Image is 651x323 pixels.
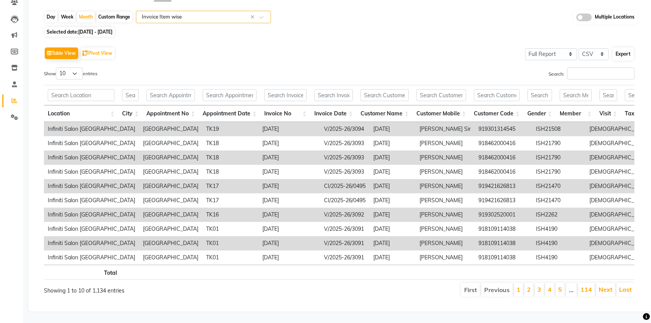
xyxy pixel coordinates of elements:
td: ISH21790 [532,151,586,165]
td: ISH4190 [532,236,586,250]
td: TK01 [202,236,258,250]
td: 919421626813 [475,179,532,193]
td: [DATE] [369,236,416,250]
td: [PERSON_NAME] [416,236,475,250]
td: [DATE] [258,122,320,136]
span: [DATE] - [DATE] [78,29,112,35]
td: TK18 [202,136,258,151]
td: Infiniti Salon [GEOGRAPHIC_DATA] [44,136,139,151]
div: Day [45,12,57,22]
td: 919302520001 [475,208,532,222]
td: [GEOGRAPHIC_DATA] [139,250,202,265]
td: [DATE] [369,222,416,236]
td: 918462000416 [475,165,532,179]
td: TK17 [202,179,258,193]
td: ISH21508 [532,122,586,136]
td: [GEOGRAPHIC_DATA] [139,151,202,165]
td: V/2025-26/3092 [320,208,369,222]
input: Search Location [48,89,114,101]
td: Infiniti Salon [GEOGRAPHIC_DATA] [44,151,139,165]
td: 919301314545 [475,122,532,136]
td: 919421626813 [475,193,532,208]
td: [DATE] [258,193,320,208]
input: Search Member [560,89,591,101]
td: [PERSON_NAME] Sir [416,122,475,136]
td: ISH4190 [532,250,586,265]
td: [DATE] [258,179,320,193]
a: Last [619,286,632,293]
td: 918109114038 [475,222,532,236]
td: [GEOGRAPHIC_DATA] [139,236,202,250]
td: [DATE] [258,208,320,222]
td: Infiniti Salon [GEOGRAPHIC_DATA] [44,179,139,193]
td: 918462000416 [475,136,532,151]
a: Next [599,286,612,293]
td: TK16 [202,208,258,222]
input: Search City [122,89,139,101]
th: Location: activate to sort column ascending [44,105,118,122]
td: [DATE] [369,165,416,179]
span: Clear all [250,13,257,21]
td: [GEOGRAPHIC_DATA] [139,222,202,236]
td: [PERSON_NAME] [416,151,475,165]
a: 4 [548,286,552,293]
td: [GEOGRAPHIC_DATA] [139,208,202,222]
td: V/2025-26/3093 [320,151,369,165]
td: [DATE] [369,136,416,151]
td: 918109114038 [475,236,532,250]
td: [PERSON_NAME] [416,222,475,236]
td: [GEOGRAPHIC_DATA] [139,165,202,179]
td: ISH4190 [532,222,586,236]
th: Invoice No: activate to sort column ascending [260,105,310,122]
th: Appointment No: activate to sort column ascending [143,105,199,122]
img: pivot.png [82,51,88,56]
td: V/2025-26/3094 [320,122,369,136]
td: ISH21470 [532,193,586,208]
div: Custom Range [96,12,132,22]
td: [DATE] [258,236,320,250]
td: CI/2025-26/0495 [320,193,369,208]
td: [PERSON_NAME] [416,165,475,179]
input: Search Invoice No [264,89,307,101]
input: Search: [567,68,634,79]
td: Infiniti Salon [GEOGRAPHIC_DATA] [44,208,139,222]
td: Infiniti Salon [GEOGRAPHIC_DATA] [44,222,139,236]
td: 918462000416 [475,151,532,165]
td: ISH21790 [532,136,586,151]
td: ISH21470 [532,179,586,193]
span: Selected date: [45,27,114,37]
label: Search: [549,68,634,79]
div: Showing 1 to 10 of 1,134 entries [44,282,283,295]
th: Customer Name: activate to sort column ascending [357,105,413,122]
td: Infiniti Salon [GEOGRAPHIC_DATA] [44,250,139,265]
th: Member: activate to sort column ascending [556,105,595,122]
input: Search Appointment No [146,89,195,101]
th: Invoice Date: activate to sort column ascending [310,105,357,122]
td: [DATE] [369,151,416,165]
td: [DATE] [258,136,320,151]
td: TK19 [202,122,258,136]
a: 3 [537,286,541,293]
td: [GEOGRAPHIC_DATA] [139,122,202,136]
td: 918109114038 [475,250,532,265]
td: [DATE] [369,122,416,136]
td: [GEOGRAPHIC_DATA] [139,136,202,151]
td: Infiniti Salon [GEOGRAPHIC_DATA] [44,122,139,136]
td: V/2025-26/3091 [320,222,369,236]
input: Search Customer Code [474,89,520,101]
td: TK01 [202,250,258,265]
td: CI/2025-26/0495 [320,179,369,193]
td: [PERSON_NAME] [416,179,475,193]
button: Export [612,47,634,61]
td: TK18 [202,151,258,165]
input: Search Gender [527,89,552,101]
a: 5 [558,286,562,293]
td: Infiniti Salon [GEOGRAPHIC_DATA] [44,193,139,208]
button: Pivot View [81,47,114,59]
button: Table View [45,47,78,59]
td: TK18 [202,165,258,179]
input: Search Appointment Date [203,89,257,101]
td: [DATE] [369,208,416,222]
td: [DATE] [258,222,320,236]
th: Customer Mobile: activate to sort column ascending [413,105,470,122]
